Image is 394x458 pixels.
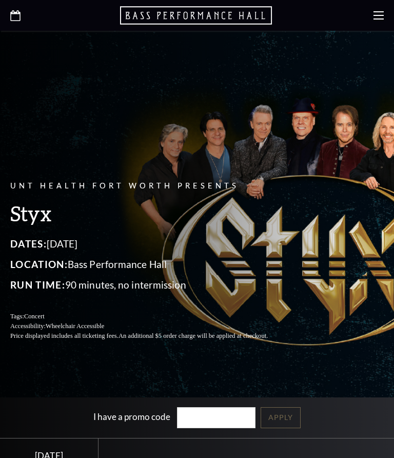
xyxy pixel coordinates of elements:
[10,238,47,250] span: Dates:
[10,279,65,291] span: Run Time:
[119,332,268,339] span: An additional $5 order charge will be applied at checkout.
[24,313,45,320] span: Concert
[10,258,68,270] span: Location:
[10,200,292,226] h3: Styx
[93,411,170,422] label: I have a promo code
[10,312,292,321] p: Tags:
[10,180,292,193] p: UNT Health Fort Worth Presents
[46,322,104,330] span: Wheelchair Accessible
[10,236,292,252] p: [DATE]
[10,277,292,293] p: 90 minutes, no intermission
[10,331,292,341] p: Price displayed includes all ticketing fees.
[10,321,292,331] p: Accessibility:
[10,256,292,273] p: Bass Performance Hall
